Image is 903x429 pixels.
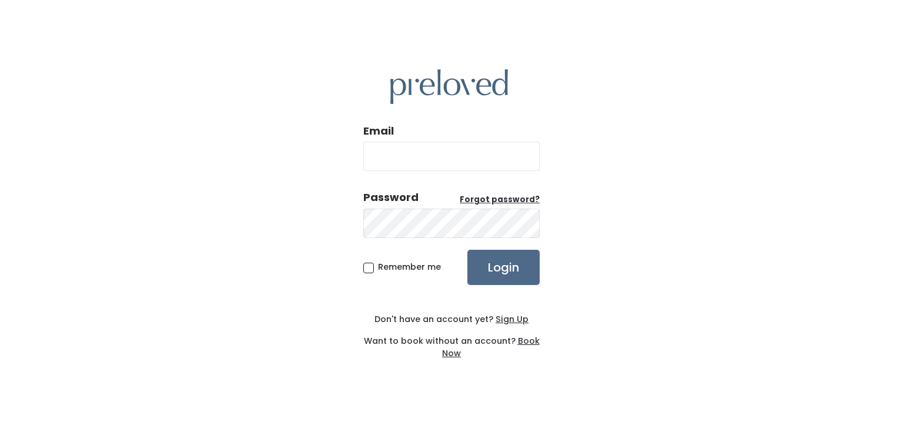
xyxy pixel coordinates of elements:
[460,194,540,206] a: Forgot password?
[378,261,441,273] span: Remember me
[390,69,508,104] img: preloved logo
[363,326,540,360] div: Want to book without an account?
[363,123,394,139] label: Email
[442,335,540,359] a: Book Now
[493,313,529,325] a: Sign Up
[363,313,540,326] div: Don't have an account yet?
[460,194,540,205] u: Forgot password?
[363,190,419,205] div: Password
[467,250,540,285] input: Login
[496,313,529,325] u: Sign Up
